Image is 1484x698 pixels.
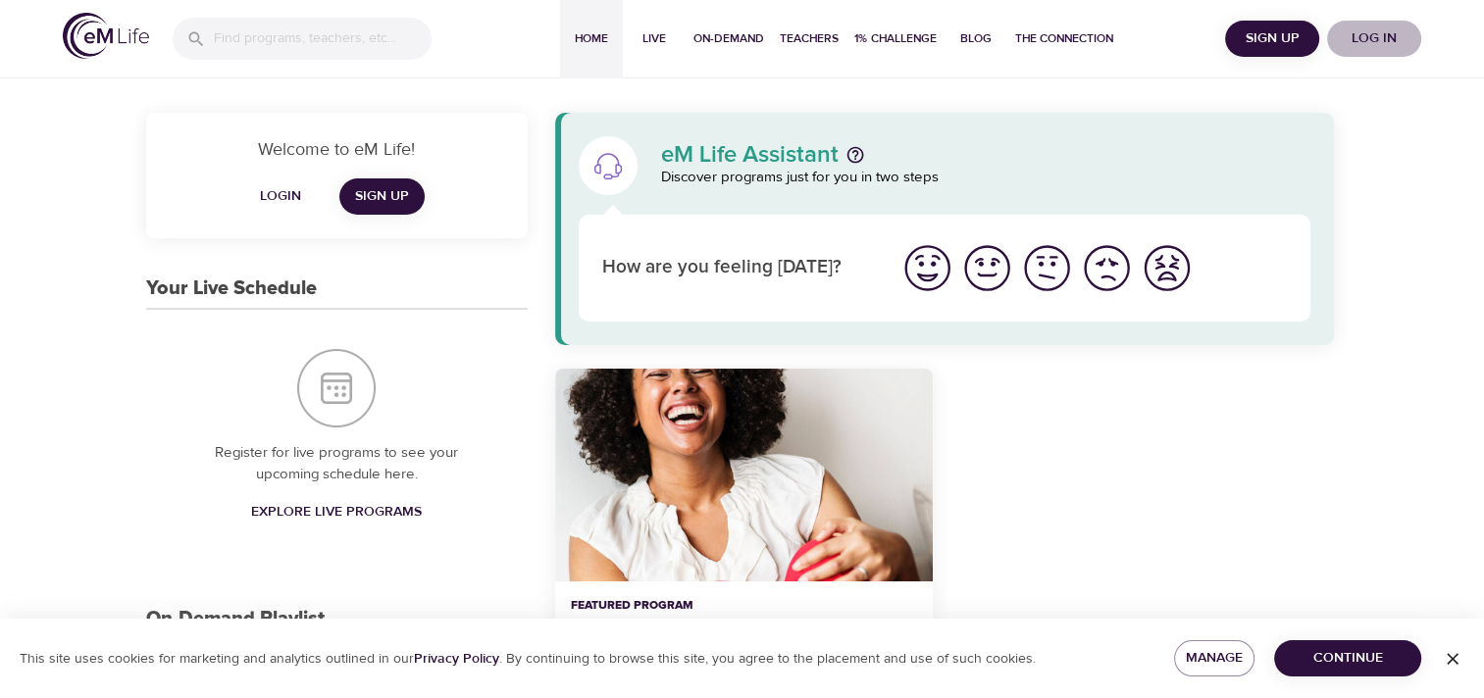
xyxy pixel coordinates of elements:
[1140,241,1194,295] img: worst
[1225,21,1319,57] button: Sign Up
[243,494,430,530] a: Explore Live Programs
[355,184,409,209] span: Sign Up
[146,277,317,300] h3: Your Live Schedule
[297,349,376,427] img: Your Live Schedule
[631,28,678,49] span: Live
[952,28,999,49] span: Blog
[1017,238,1077,298] button: I'm feeling ok
[1335,26,1413,51] span: Log in
[146,608,325,630] h3: On-Demand Playlist
[661,143,839,167] p: eM Life Assistant
[414,650,499,668] a: Privacy Policy
[1290,646,1406,671] span: Continue
[1327,21,1421,57] button: Log in
[571,615,917,641] p: 7 Days of Happiness
[1174,640,1255,676] button: Manage
[1233,26,1311,51] span: Sign Up
[693,28,764,49] span: On-Demand
[900,241,954,295] img: great
[1015,28,1113,49] span: The Connection
[661,167,1311,189] p: Discover programs just for you in two steps
[571,597,917,615] p: Featured Program
[63,13,149,59] img: logo
[249,178,312,215] button: Login
[1077,238,1137,298] button: I'm feeling bad
[214,18,432,60] input: Find programs, teachers, etc...
[592,150,624,181] img: eM Life Assistant
[1080,241,1134,295] img: bad
[1190,646,1240,671] span: Manage
[602,254,874,282] p: How are you feeling [DATE]?
[339,178,425,215] a: Sign Up
[170,136,504,163] p: Welcome to eM Life!
[1020,241,1074,295] img: ok
[854,28,937,49] span: 1% Challenge
[568,28,615,49] span: Home
[555,369,933,581] button: 7 Days of Happiness
[780,28,839,49] span: Teachers
[257,184,304,209] span: Login
[251,500,422,524] span: Explore Live Programs
[185,442,488,486] p: Register for live programs to see your upcoming schedule here.
[957,238,1017,298] button: I'm feeling good
[960,241,1014,295] img: good
[1274,640,1421,676] button: Continue
[897,238,957,298] button: I'm feeling great
[1137,238,1197,298] button: I'm feeling worst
